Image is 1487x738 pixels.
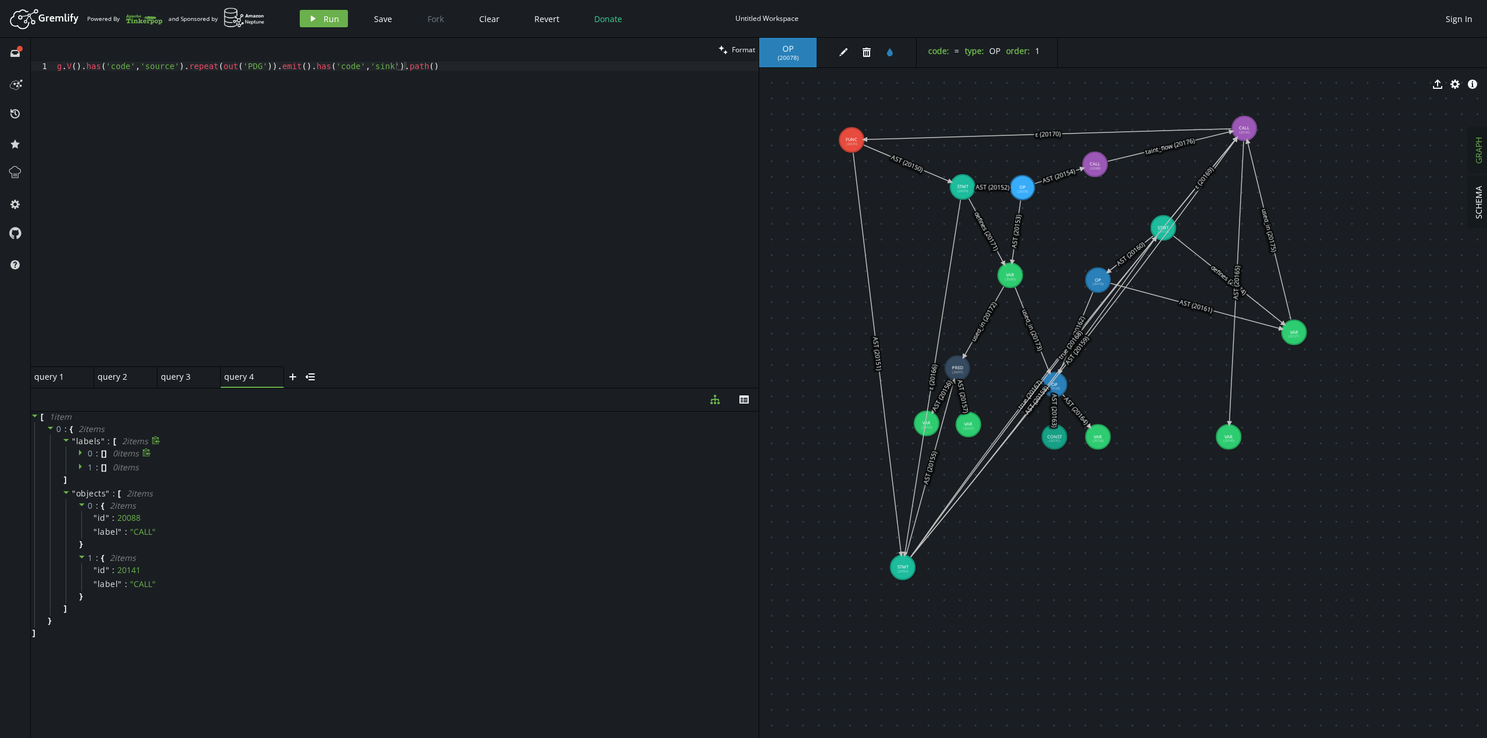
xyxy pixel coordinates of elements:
[957,189,968,193] tspan: (20074)
[1049,438,1060,443] tspan: (20131)
[110,552,136,563] span: 2 item s
[921,425,932,430] tspan: (20102)
[112,513,114,523] span: :
[106,512,110,523] span: "
[1050,394,1058,427] text: AST (20163)
[1239,130,1250,135] tspan: (20141)
[957,183,969,189] tspan: STMT
[122,435,148,447] span: 2 item s
[112,565,114,575] span: :
[1005,277,1016,282] tspan: (20083)
[96,553,99,563] span: :
[1093,438,1104,443] tspan: (20136)
[965,45,984,56] label: type :
[594,13,622,24] span: Donate
[94,564,98,575] span: "
[1047,434,1062,440] tspan: CONST
[1035,45,1040,56] span: 1
[62,603,67,614] span: ]
[96,501,99,511] span: :
[963,426,974,431] tspan: (20107)
[88,552,93,563] span: 1
[49,411,71,422] span: 1 item
[96,462,99,473] span: :
[1051,381,1058,387] tspan: OP
[586,10,631,27] button: Donate
[117,565,141,575] div: 20141
[98,527,118,537] span: label
[127,488,153,499] span: 2 item s
[1019,184,1026,190] tspan: OP
[98,565,106,575] span: id
[1440,10,1478,27] button: Sign In
[118,578,122,589] span: "
[107,436,110,447] span: :
[1006,272,1014,278] tspan: VAR
[1290,329,1298,335] tspan: VAR
[897,569,908,574] tspan: (20093)
[989,45,1000,56] span: OP
[846,142,857,146] tspan: (20070)
[70,424,73,434] span: {
[94,526,98,537] span: "
[1179,298,1213,314] text: AST (20161)
[897,564,909,570] tspan: STMT
[113,488,116,499] span: :
[732,45,755,55] span: Format
[113,462,139,473] span: 0 item s
[224,8,265,28] img: AWS Neptune
[1446,13,1472,24] span: Sign In
[365,10,401,27] button: Save
[76,435,101,447] span: labels
[88,462,93,473] span: 1
[98,513,106,523] span: id
[62,474,67,485] span: ]
[1473,186,1484,219] span: SCHEMA
[113,448,139,459] span: 0 item s
[324,13,339,24] span: Run
[101,435,105,447] span: "
[31,628,35,638] span: ]
[1231,265,1241,300] text: AST (20165)
[956,379,970,414] text: AST (20157)
[104,448,107,459] span: ]
[1090,166,1101,171] tspan: (20088)
[952,370,963,375] tspan: (20097)
[87,9,163,29] div: Powered By
[1094,434,1102,440] tspan: VAR
[46,615,51,626] span: }
[98,372,144,382] span: query 2
[1017,189,1028,194] tspan: (20078)
[106,488,110,499] span: "
[34,372,81,382] span: query 1
[534,13,559,24] span: Revert
[94,512,98,523] span: "
[374,13,392,24] span: Save
[1095,277,1101,283] tspan: OP
[1158,225,1169,231] tspan: STMT
[1006,45,1030,56] label: order :
[224,372,271,382] span: query 4
[31,62,55,71] div: 1
[470,10,508,27] button: Clear
[1473,137,1484,164] span: GRAPH
[300,10,348,27] button: Run
[954,45,959,56] span: =
[88,448,93,459] span: 0
[101,462,104,473] span: [
[117,513,141,523] div: 20088
[1223,438,1234,443] tspan: (20145)
[78,591,82,602] span: }
[101,553,104,563] span: {
[41,412,44,422] span: [
[846,136,857,142] tspan: FUNC
[101,448,104,459] span: [
[1288,334,1299,339] tspan: (20121)
[1090,161,1100,167] tspan: CALL
[922,420,931,426] tspan: VAR
[428,13,444,24] span: Fork
[1035,129,1061,138] text: ε (20170)
[72,435,76,447] span: "
[110,500,136,511] span: 2 item s
[125,579,127,589] span: :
